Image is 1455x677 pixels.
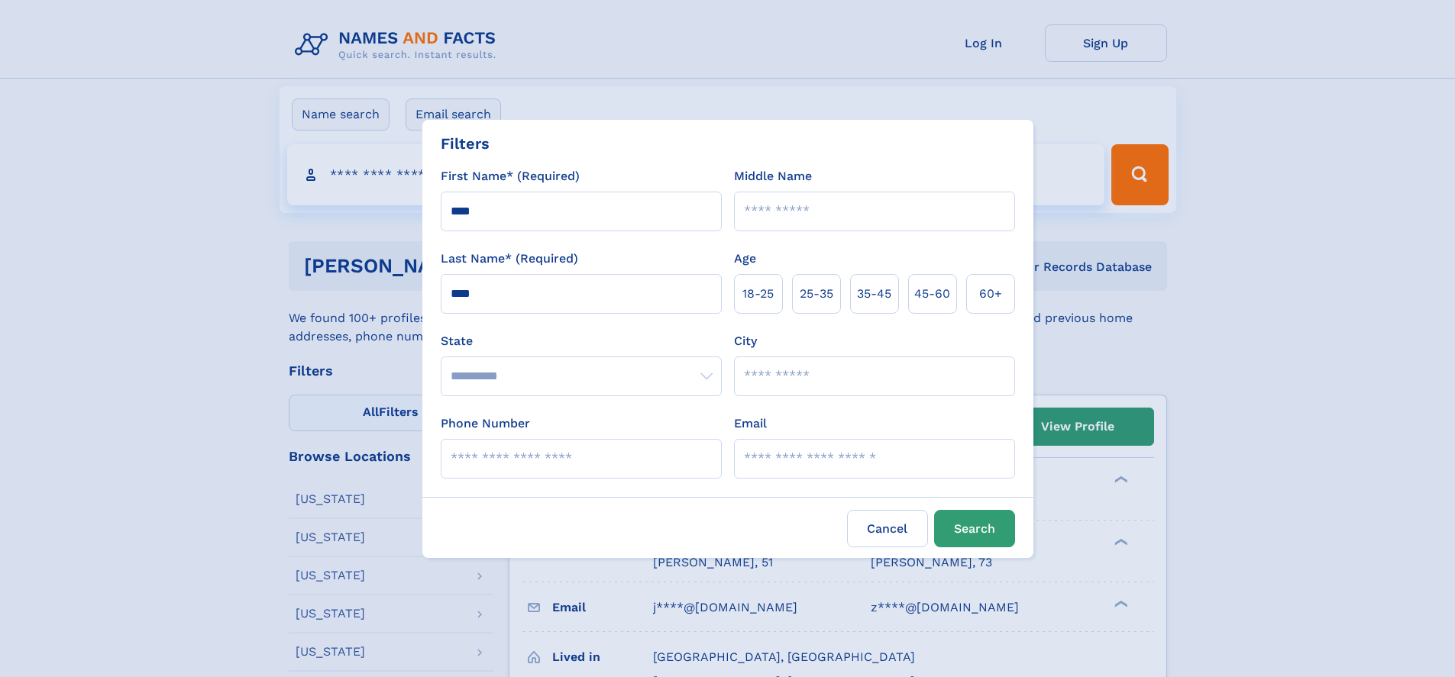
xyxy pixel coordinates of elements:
label: Middle Name [734,167,812,185]
label: Email [734,414,767,433]
span: 45‑60 [914,285,950,303]
label: Phone Number [441,414,530,433]
label: State [441,332,722,350]
label: Last Name* (Required) [441,250,578,268]
div: Filters [441,132,490,155]
span: 25‑35 [800,285,833,303]
label: Cancel [847,510,928,547]
span: 18‑25 [742,285,774,303]
span: 35‑45 [857,285,891,303]
label: First Name* (Required) [441,167,580,185]
label: Age [734,250,756,268]
span: 60+ [979,285,1002,303]
button: Search [934,510,1015,547]
label: City [734,332,757,350]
